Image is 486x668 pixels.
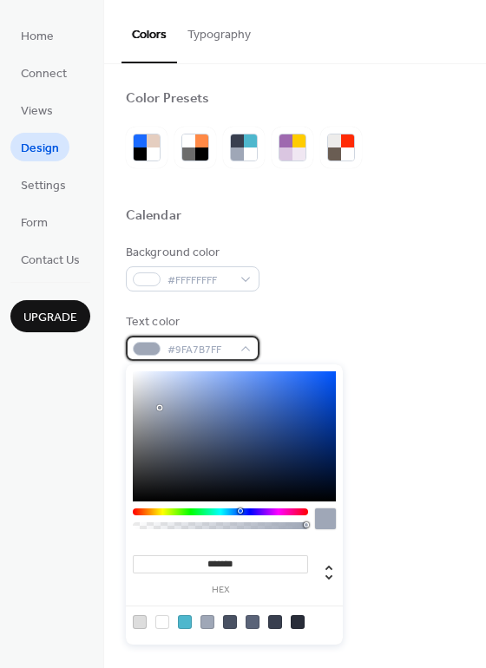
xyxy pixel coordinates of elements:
div: Calendar [126,207,181,226]
span: Design [21,140,59,158]
a: Connect [10,58,77,87]
div: rgb(255, 255, 255) [155,615,169,629]
div: rgb(57, 63, 79) [268,615,282,629]
button: Upgrade [10,300,90,332]
span: Connect [21,65,67,83]
span: #FFFFFFFF [167,272,232,290]
span: Home [21,28,54,46]
a: Form [10,207,58,236]
span: #9FA7B7FF [167,341,232,359]
span: Views [21,102,53,121]
a: Views [10,95,63,124]
a: Settings [10,170,76,199]
span: Contact Us [21,252,80,270]
span: Upgrade [23,309,77,327]
a: Design [10,133,69,161]
a: Home [10,21,64,49]
div: rgb(90, 99, 120) [246,615,259,629]
div: rgb(78, 183, 205) [178,615,192,629]
div: rgb(73, 81, 99) [223,615,237,629]
div: Text color [126,313,256,331]
div: rgb(41, 45, 57) [291,615,305,629]
span: Form [21,214,48,232]
div: rgb(221, 221, 221) [133,615,147,629]
span: Settings [21,177,66,195]
div: Color Presets [126,90,209,108]
div: rgb(159, 167, 183) [200,615,214,629]
a: Contact Us [10,245,90,273]
label: hex [133,586,308,595]
div: Background color [126,244,256,262]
